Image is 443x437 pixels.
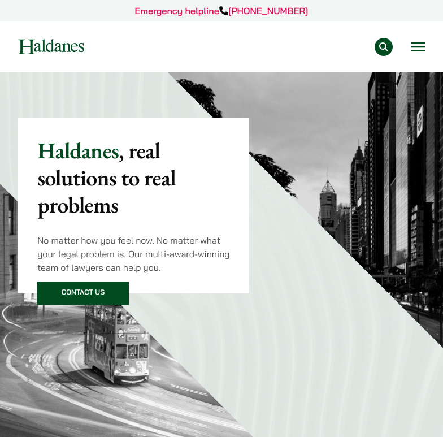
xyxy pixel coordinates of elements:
a: Contact Us [37,282,129,305]
mark: , real solutions to real problems [37,136,176,219]
button: Open menu [411,42,425,51]
p: No matter how you feel now. No matter what your legal problem is. Our multi-award-winning team of... [37,233,230,274]
img: Logo of Haldanes [18,39,84,54]
button: Search [375,38,393,56]
a: Emergency helpline[PHONE_NUMBER] [135,5,309,16]
p: Haldanes [37,137,230,218]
